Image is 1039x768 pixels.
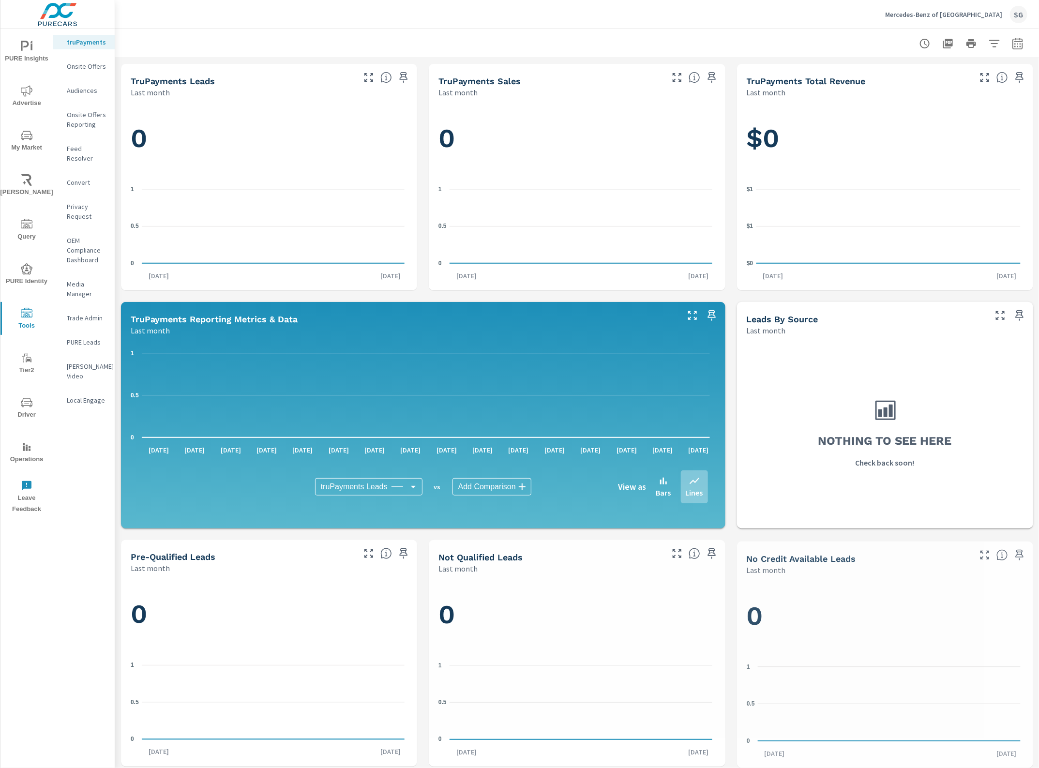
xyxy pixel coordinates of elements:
[450,271,483,281] p: [DATE]
[996,549,1008,561] span: A lead that has been submitted but has not gone through the credit application process.
[131,350,134,357] text: 1
[938,34,958,53] button: "Export Report to PDF"
[53,335,115,349] div: PURE Leads
[856,457,915,468] p: Check back soon!
[747,314,818,324] h5: Leads By Source
[131,552,215,562] h5: Pre-Qualified Leads
[53,141,115,166] div: Feed Resolver
[67,178,107,187] p: Convert
[67,236,107,265] p: OEM Compliance Dashboard
[682,747,716,757] p: [DATE]
[67,279,107,299] p: Media Manager
[315,478,422,496] div: truPayments Leads
[3,441,50,465] span: Operations
[573,445,607,455] p: [DATE]
[53,233,115,267] div: OEM Compliance Dashboard
[438,186,442,193] text: 1
[53,277,115,301] div: Media Manager
[3,130,50,153] span: My Market
[3,85,50,109] span: Advertise
[131,563,170,574] p: Last month
[1012,547,1027,563] span: Save this to your personalized report
[358,445,392,455] p: [DATE]
[438,552,523,562] h5: Not Qualified Leads
[438,563,478,574] p: Last month
[452,478,531,496] div: Add Comparison
[380,72,392,83] span: The number of truPayments leads.
[53,59,115,74] div: Onsite Offers
[818,433,952,449] h3: Nothing to see here
[67,395,107,405] p: Local Engage
[747,554,856,564] h5: No Credit Available Leads
[704,546,720,561] span: Save this to your personalized report
[374,271,407,281] p: [DATE]
[747,76,866,86] h5: truPayments Total Revenue
[374,747,407,757] p: [DATE]
[380,548,392,559] span: A basic review has been done and approved the credit worthiness of the lead by the configured cre...
[3,174,50,198] span: [PERSON_NAME]
[394,445,428,455] p: [DATE]
[438,223,447,229] text: 0.5
[214,445,248,455] p: [DATE]
[67,202,107,221] p: Privacy Request
[977,547,993,563] button: Make Fullscreen
[67,313,107,323] p: Trade Admin
[990,749,1024,758] p: [DATE]
[682,445,716,455] p: [DATE]
[996,72,1008,83] span: Total revenue from sales matched to a truPayments lead. [Source: This data is sourced from the de...
[67,86,107,95] p: Audiences
[131,314,298,324] h5: truPayments Reporting Metrics & Data
[669,70,685,85] button: Make Fullscreen
[747,122,1024,155] h1: $0
[704,70,720,85] span: Save this to your personalized report
[142,445,176,455] p: [DATE]
[669,546,685,561] button: Make Fullscreen
[3,41,50,64] span: PURE Insights
[1012,70,1027,85] span: Save this to your personalized report
[747,87,786,98] p: Last month
[131,736,134,742] text: 0
[885,10,1002,19] p: Mercedes-Benz of [GEOGRAPHIC_DATA]
[3,263,50,287] span: PURE Identity
[438,662,442,669] text: 1
[131,122,407,155] h1: 0
[131,392,139,399] text: 0.5
[756,271,790,281] p: [DATE]
[993,308,1008,323] button: Make Fullscreen
[53,107,115,132] div: Onsite Offers Reporting
[747,325,786,336] p: Last month
[131,223,139,229] text: 0.5
[53,35,115,49] div: truPayments
[67,361,107,381] p: [PERSON_NAME] Video
[321,482,388,492] span: truPayments Leads
[458,482,516,492] span: Add Comparison
[3,397,50,421] span: Driver
[438,598,715,631] h1: 0
[53,199,115,224] div: Privacy Request
[747,260,753,267] text: $0
[142,271,176,281] p: [DATE]
[131,76,215,86] h5: truPayments Leads
[361,70,376,85] button: Make Fullscreen
[322,445,356,455] p: [DATE]
[704,308,720,323] span: Save this to your personalized report
[67,37,107,47] p: truPayments
[689,72,700,83] span: Number of sales matched to a truPayments lead. [Source: This data is sourced from the dealer's DM...
[985,34,1004,53] button: Apply Filters
[286,445,319,455] p: [DATE]
[422,482,452,491] p: vs
[438,122,715,155] h1: 0
[3,219,50,242] span: Query
[538,445,572,455] p: [DATE]
[250,445,284,455] p: [DATE]
[747,223,753,229] text: $1
[131,434,134,441] text: 0
[656,487,671,498] p: Bars
[67,337,107,347] p: PURE Leads
[610,445,644,455] p: [DATE]
[131,260,134,267] text: 0
[178,445,211,455] p: [DATE]
[53,359,115,383] div: [PERSON_NAME] Video
[361,546,376,561] button: Make Fullscreen
[1012,308,1027,323] span: Save this to your personalized report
